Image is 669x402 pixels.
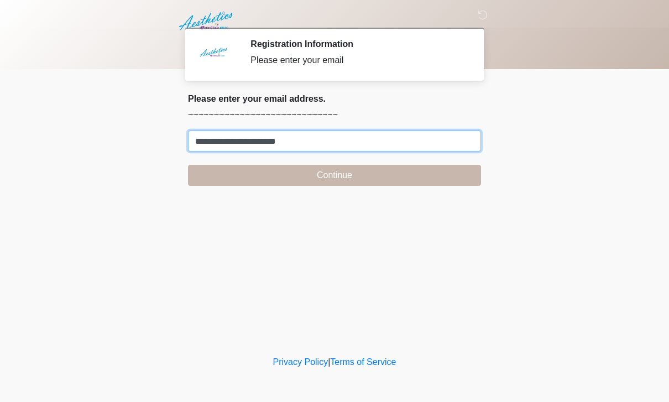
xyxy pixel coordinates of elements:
[177,8,237,34] img: Aesthetics by Emediate Cure Logo
[273,357,328,367] a: Privacy Policy
[188,108,481,122] p: ~~~~~~~~~~~~~~~~~~~~~~~~~~~~~
[196,39,229,72] img: Agent Avatar
[330,357,396,367] a: Terms of Service
[250,39,464,49] h2: Registration Information
[328,357,330,367] a: |
[188,165,481,186] button: Continue
[250,54,464,67] div: Please enter your email
[188,93,481,104] h2: Please enter your email address.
